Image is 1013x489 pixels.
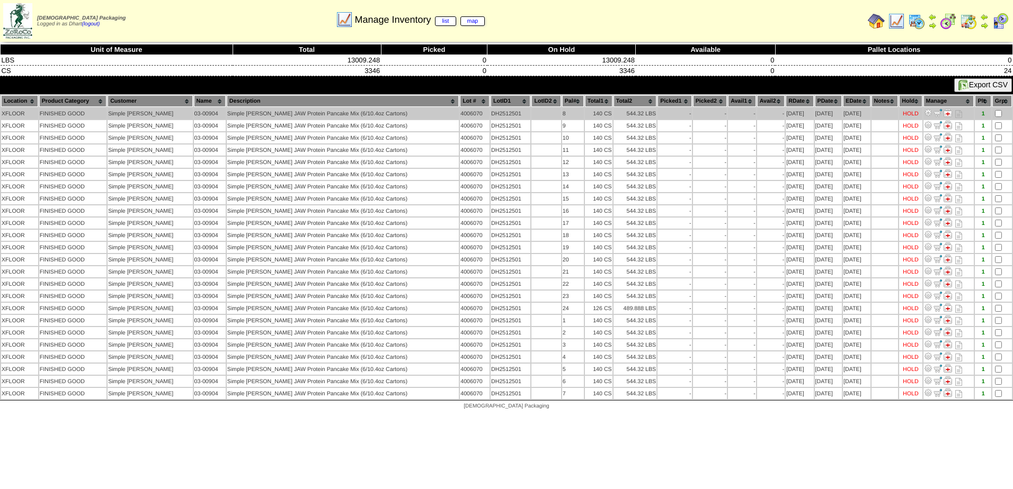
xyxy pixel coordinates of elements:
[843,181,870,192] td: [DATE]
[924,182,932,190] img: Adjust
[924,388,932,397] img: Adjust
[39,181,106,192] td: FINISHED GOOD
[786,144,813,156] td: [DATE]
[108,108,192,119] td: Simple [PERSON_NAME]
[585,144,612,156] td: 140 CS
[843,144,870,156] td: [DATE]
[815,181,842,192] td: [DATE]
[614,108,657,119] td: 544.32 LBS
[614,95,657,107] th: Total2
[108,144,192,156] td: Simple [PERSON_NAME]
[786,120,813,131] td: [DATE]
[491,108,530,119] td: DH2512501
[934,340,942,348] img: Move
[958,80,969,90] img: excel.gif
[955,110,962,118] i: Note
[227,120,459,131] td: Simple [PERSON_NAME] JAW Protein Pancake Mix (6/10.4oz Cartons)
[562,108,584,119] td: 8
[924,303,932,312] img: Adjust
[657,120,691,131] td: -
[923,95,974,107] th: Manage
[728,193,756,204] td: -
[693,181,727,192] td: -
[944,303,952,312] img: Manage Hold
[1,181,38,192] td: XFLOOR
[37,15,126,27] span: Logged in as Dhart
[944,133,952,141] img: Manage Hold
[233,55,381,66] td: 13009.248
[786,181,813,192] td: [DATE]
[903,123,919,129] div: HOLD
[924,206,932,214] img: Adjust
[924,352,932,360] img: Adjust
[657,95,691,107] th: Picked1
[992,13,1009,30] img: calendarcustomer.gif
[194,205,226,216] td: 03-00904
[657,157,691,168] td: -
[39,108,106,119] td: FINISHED GOOD
[39,205,106,216] td: FINISHED GOOD
[786,95,813,107] th: RDate
[657,144,691,156] td: -
[975,159,990,166] div: 1
[903,147,919,153] div: HOLD
[757,132,785,143] td: -
[194,157,226,168] td: 03-00904
[491,193,530,204] td: DH2512501
[924,242,932,251] img: Adjust
[562,193,584,204] td: 15
[108,132,192,143] td: Simple [PERSON_NAME]
[562,144,584,156] td: 11
[992,95,1012,107] th: Grp
[657,169,691,180] td: -
[757,157,785,168] td: -
[934,157,942,166] img: Move
[934,218,942,227] img: Move
[775,66,1012,76] td: 24
[491,181,530,192] td: DH2512501
[435,16,456,26] a: list
[975,196,990,202] div: 1
[944,194,952,202] img: Manage Hold
[786,157,813,168] td: [DATE]
[614,193,657,204] td: 544.32 LBS
[562,95,584,107] th: Pal#
[786,132,813,143] td: [DATE]
[899,95,922,107] th: Hold
[944,157,952,166] img: Manage Hold
[934,388,942,397] img: Move
[585,181,612,192] td: 140 CS
[815,108,842,119] td: [DATE]
[614,144,657,156] td: 544.32 LBS
[460,108,490,119] td: 4006070
[693,120,727,131] td: -
[460,205,490,216] td: 4006070
[108,193,192,204] td: Simple [PERSON_NAME]
[934,291,942,300] img: Move
[693,193,727,204] td: -
[980,21,989,30] img: arrowright.gif
[843,108,870,119] td: [DATE]
[944,291,952,300] img: Manage Hold
[934,121,942,129] img: Move
[944,218,952,227] img: Manage Hold
[487,55,636,66] td: 13009.248
[460,144,490,156] td: 4006070
[934,230,942,239] img: Move
[39,144,106,156] td: FINISHED GOOD
[924,230,932,239] img: Adjust
[934,169,942,178] img: Move
[944,364,952,373] img: Manage Hold
[934,279,942,287] img: Move
[460,120,490,131] td: 4006070
[975,111,990,117] div: 1
[1,144,38,156] td: XFLOOR
[934,145,942,153] img: Move
[354,14,485,25] span: Manage Inventory
[487,66,636,76] td: 3346
[531,95,561,107] th: LotID2
[955,195,962,203] i: Note
[924,267,932,275] img: Adjust
[924,376,932,385] img: Adjust
[944,108,952,117] img: Manage Hold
